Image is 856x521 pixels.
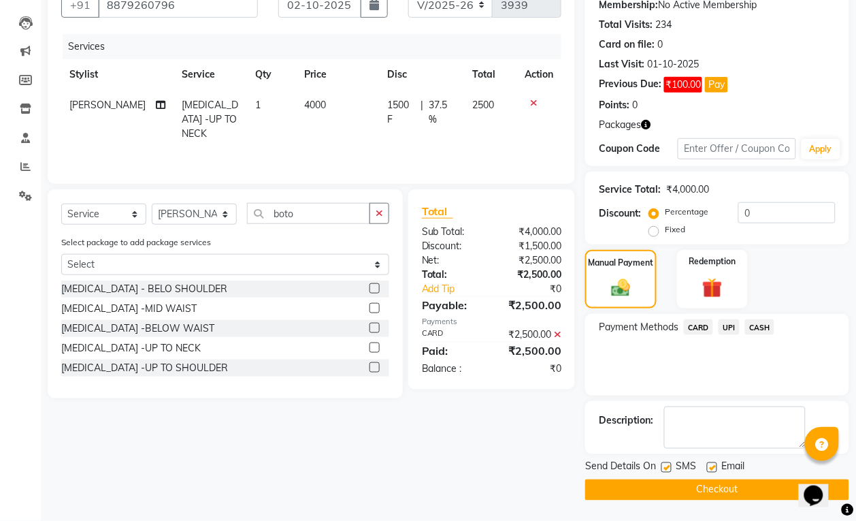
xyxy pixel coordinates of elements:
span: Total [422,204,453,219]
th: Qty [247,59,296,90]
span: 2500 [472,99,494,111]
div: ₹2,500.00 [492,343,572,359]
div: Description: [599,413,653,428]
span: Packages [599,118,641,132]
label: Manual Payment [589,257,654,269]
input: Search or Scan [247,203,370,224]
button: Checkout [585,479,849,501]
div: Services [63,34,572,59]
div: [MEDICAL_DATA] -UP TO SHOULDER [61,361,228,375]
div: ₹2,500.00 [492,297,572,313]
div: [MEDICAL_DATA] - BELO SHOULDER [61,282,227,296]
input: Enter Offer / Coupon Code [678,138,796,159]
span: UPI [719,319,740,335]
div: ₹4,000.00 [492,225,572,239]
div: ₹2,500.00 [492,253,572,268]
div: 0 [632,98,638,112]
span: [PERSON_NAME] [69,99,146,111]
div: Previous Due: [599,77,661,93]
span: | [421,98,423,127]
span: Payment Methods [599,320,678,334]
span: 37.5 % [429,98,456,127]
div: Last Visit: [599,57,644,72]
th: Price [296,59,379,90]
label: Fixed [665,223,685,236]
div: Card on file: [599,37,655,52]
span: CASH [745,319,774,335]
th: Stylist [61,59,174,90]
iframe: chat widget [799,467,842,507]
span: CARD [684,319,713,335]
div: Points: [599,98,629,112]
div: Net: [412,253,492,268]
div: 01-10-2025 [647,57,699,72]
div: [MEDICAL_DATA] -UP TO NECK [61,341,201,356]
div: Discount: [599,206,641,221]
label: Redemption [689,255,736,268]
button: Pay [705,77,728,93]
div: Coupon Code [599,142,678,156]
span: Email [721,460,744,477]
span: Send Details On [585,460,656,477]
div: Discount: [412,239,492,253]
div: ₹1,500.00 [492,239,572,253]
span: ₹100.00 [664,77,702,93]
div: [MEDICAL_DATA] -MID WAIST [61,302,197,316]
th: Total [464,59,516,90]
span: 1500 F [388,98,416,127]
div: Total Visits: [599,18,653,32]
div: [MEDICAL_DATA] -BELOW WAIST [61,321,214,336]
div: Sub Total: [412,225,492,239]
th: Disc [380,59,464,90]
span: 1 [255,99,261,111]
label: Percentage [665,206,708,218]
span: SMS [676,460,696,477]
div: Balance : [412,362,492,376]
div: CARD [412,328,492,342]
label: Select package to add package services [61,236,211,249]
div: Total: [412,268,492,282]
div: Payments [422,316,561,328]
th: Action [516,59,561,90]
button: Apply [802,139,840,159]
img: _gift.svg [696,276,729,301]
div: ₹0 [505,282,572,296]
th: Service [174,59,247,90]
div: Paid: [412,343,492,359]
div: ₹2,500.00 [492,328,572,342]
a: Add Tip [412,282,505,296]
div: 0 [657,37,663,52]
img: _cash.svg [606,277,636,299]
div: ₹0 [492,362,572,376]
div: Service Total: [599,183,661,197]
div: Payable: [412,297,492,313]
span: [MEDICAL_DATA] -UP TO NECK [182,99,238,140]
div: ₹4,000.00 [666,183,709,197]
div: 234 [655,18,672,32]
div: ₹2,500.00 [492,268,572,282]
span: 4000 [304,99,326,111]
